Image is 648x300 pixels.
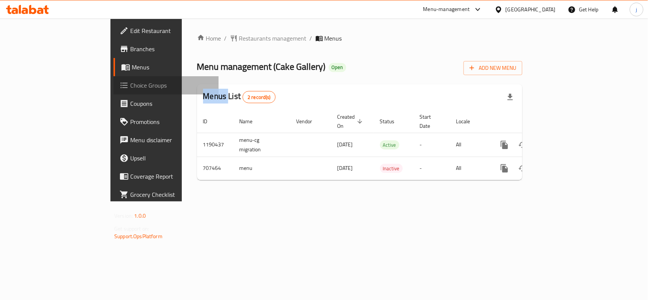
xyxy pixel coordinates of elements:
td: - [414,133,450,157]
span: Coupons [130,99,213,108]
span: Start Date [420,112,441,130]
span: Created On [337,112,365,130]
span: Locale [456,117,480,126]
span: Promotions [130,117,213,126]
button: Change Status [514,159,532,177]
span: Branches [130,44,213,53]
a: Coupons [114,94,219,113]
span: Menu disclaimer [130,135,213,145]
span: Vendor [296,117,322,126]
td: menu [233,157,290,180]
span: Open [329,64,346,71]
td: menu-cg migration [233,133,290,157]
a: Restaurants management [230,34,307,43]
a: Promotions [114,113,219,131]
span: Inactive [380,164,403,173]
a: Upsell [114,149,219,167]
a: Choice Groups [114,76,219,94]
nav: breadcrumb [197,34,522,43]
a: Support.OpsPlatform [114,231,162,241]
span: Menu management ( Cake Gallery ) [197,58,326,75]
td: All [450,133,489,157]
table: enhanced table [197,110,574,180]
span: ID [203,117,218,126]
span: Active [380,141,399,149]
span: Menus [132,63,213,72]
span: Restaurants management [239,34,307,43]
span: j [636,5,637,14]
li: / [224,34,227,43]
div: Open [329,63,346,72]
span: Coverage Report [130,172,213,181]
span: Upsell [130,154,213,163]
span: Add New Menu [470,63,516,73]
span: Version: [114,211,133,221]
div: Total records count [243,91,276,103]
span: Status [380,117,405,126]
span: Choice Groups [130,81,213,90]
div: [GEOGRAPHIC_DATA] [506,5,556,14]
span: Grocery Checklist [130,190,213,199]
button: more [495,159,514,177]
h2: Menus List [203,91,276,103]
td: - [414,157,450,180]
span: Menus [325,34,342,43]
li: / [310,34,312,43]
button: more [495,136,514,154]
div: Export file [501,88,519,106]
span: 2 record(s) [243,94,275,101]
a: Grocery Checklist [114,185,219,204]
div: Menu-management [423,5,470,14]
button: Add New Menu [464,61,522,75]
a: Branches [114,40,219,58]
span: Edit Restaurant [130,26,213,35]
a: Edit Restaurant [114,22,219,40]
span: [DATE] [337,163,353,173]
a: Menu disclaimer [114,131,219,149]
div: Active [380,140,399,149]
a: Menus [114,58,219,76]
td: All [450,157,489,180]
span: 1.0.0 [134,211,146,221]
span: Name [240,117,263,126]
button: Change Status [514,136,532,154]
th: Actions [489,110,574,133]
span: [DATE] [337,140,353,149]
span: Get support on: [114,224,149,234]
a: Coverage Report [114,167,219,185]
